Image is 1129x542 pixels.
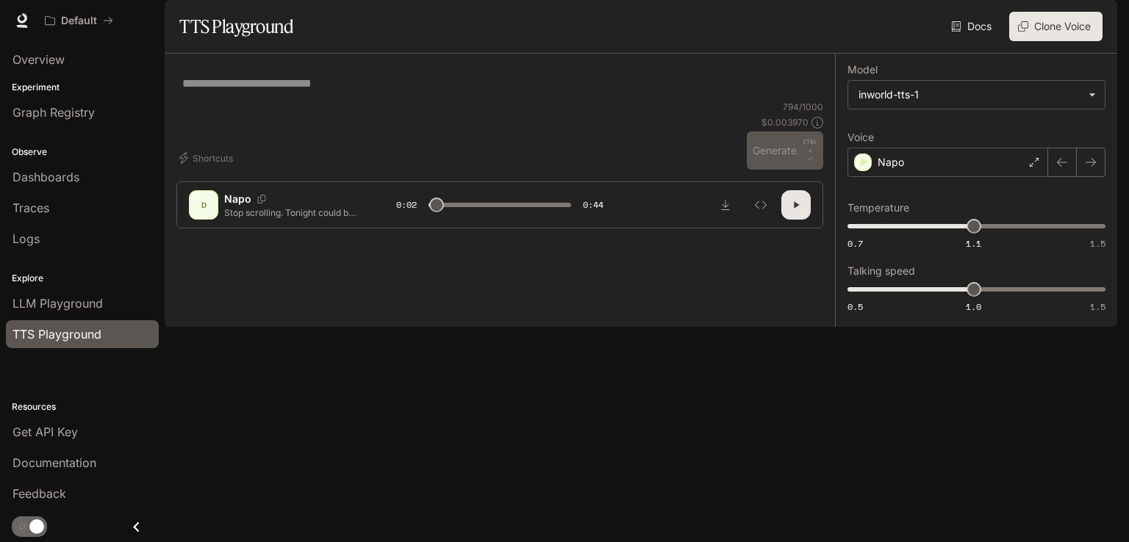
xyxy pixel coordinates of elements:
[761,116,809,129] p: $ 0.003970
[746,190,775,220] button: Inspect
[948,12,997,41] a: Docs
[396,198,417,212] span: 0:02
[848,81,1105,109] div: inworld-tts-1
[847,203,909,213] p: Temperature
[878,155,904,170] p: Napo
[847,132,874,142] p: Voice
[61,15,97,27] p: Default
[847,300,863,313] span: 0.5
[847,266,915,276] p: Talking speed
[1090,300,1105,313] span: 1.5
[859,87,1081,102] div: inworld-tts-1
[192,193,215,217] div: D
[179,12,293,41] h1: TTS Playground
[224,192,251,206] p: Napo
[847,237,863,250] span: 0.7
[966,237,981,250] span: 1.1
[224,206,361,219] p: Stop scrolling. Tonight could be the night that changes everything. The moment you close your eye...
[966,300,981,313] span: 1.0
[251,195,272,203] button: Copy Voice ID
[176,146,239,170] button: Shortcuts
[583,198,603,212] span: 0:44
[847,65,878,75] p: Model
[783,101,823,113] p: 794 / 1000
[38,6,120,35] button: All workspaces
[711,190,740,220] button: Download audio
[1090,237,1105,250] span: 1.5
[1009,12,1103,41] button: Clone Voice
